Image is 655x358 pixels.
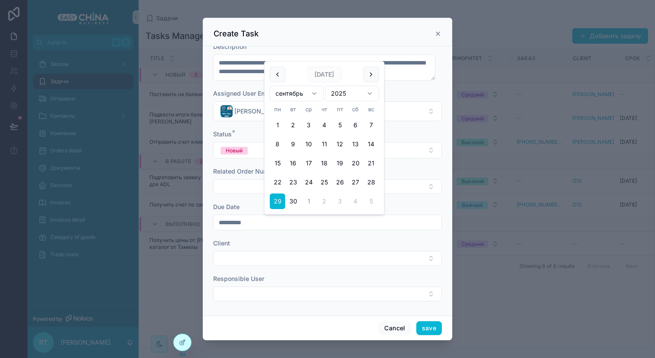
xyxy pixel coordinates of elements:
[285,174,301,190] button: вторник, 23 сентября 2025 г.
[332,174,348,190] button: пятница, 26 сентября 2025 г.
[317,136,332,152] button: четверг, 11 сентября 2025 г.
[317,174,332,190] button: четверг, 25 сентября 2025 г.
[214,29,259,39] h3: Create Task
[317,155,332,171] button: четверг, 18 сентября 2025 г.
[348,105,363,114] th: суббота
[213,101,442,121] button: Select Button
[332,194,348,209] button: пятница, 3 октября 2025 г.
[213,203,240,210] span: Due Date
[301,155,317,171] button: среда, 17 сентября 2025 г.
[348,136,363,152] button: суббота, 13 сентября 2025 г.
[270,117,285,133] button: понедельник, 1 сентября 2025 г.
[213,179,442,194] button: Select Button
[213,43,246,50] span: Description
[234,107,284,116] span: [PERSON_NAME]
[416,321,442,335] button: save
[213,287,442,301] button: Select Button
[285,105,301,114] th: вторник
[317,194,332,209] button: четверг, 2 октября 2025 г.
[317,117,332,133] button: четверг, 4 сентября 2025 г.
[301,117,317,133] button: среда, 3 сентября 2025 г.
[226,147,243,155] div: Новый
[317,105,332,114] th: четверг
[363,155,379,171] button: воскресенье, 21 сентября 2025 г.
[270,174,285,190] button: понедельник, 22 сентября 2025 г.
[348,155,363,171] button: суббота, 20 сентября 2025 г.
[213,130,232,138] span: Status
[270,136,285,152] button: понедельник, 8 сентября 2025 г.
[332,136,348,152] button: пятница, 12 сентября 2025 г.
[363,117,379,133] button: воскресенье, 7 сентября 2025 г.
[363,105,379,114] th: воскресенье
[332,155,348,171] button: пятница, 19 сентября 2025 г.
[301,194,317,209] button: среда, 1 октября 2025 г.
[213,251,442,266] button: Select Button
[348,117,363,133] button: суббота, 6 сентября 2025 г.
[213,275,264,282] span: Responsible User
[213,90,273,97] span: Assigned User Email
[213,239,230,247] span: Client
[379,321,411,335] button: Cancel
[332,105,348,114] th: пятница
[301,136,317,152] button: среда, 10 сентября 2025 г.
[270,105,285,114] th: понедельник
[285,136,301,152] button: вторник, 9 сентября 2025 г.
[213,142,442,158] button: Select Button
[332,117,348,133] button: пятница, 5 сентября 2025 г.
[213,168,278,175] span: Related Order Number
[285,155,301,171] button: вторник, 16 сентября 2025 г.
[301,105,317,114] th: среда
[270,194,285,209] button: Today, понедельник, 29 сентября 2025 г., selected
[285,117,301,133] button: вторник, 2 сентября 2025 г.
[270,105,379,209] table: сентябрь 2025
[363,136,379,152] button: воскресенье, 14 сентября 2025 г.
[285,194,301,209] button: вторник, 30 сентября 2025 г.
[270,155,285,171] button: понедельник, 15 сентября 2025 г.
[301,174,317,190] button: среда, 24 сентября 2025 г.
[363,194,379,209] button: воскресенье, 5 октября 2025 г.
[348,174,363,190] button: суббота, 27 сентября 2025 г.
[363,174,379,190] button: воскресенье, 28 сентября 2025 г.
[348,194,363,209] button: суббота, 4 октября 2025 г.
